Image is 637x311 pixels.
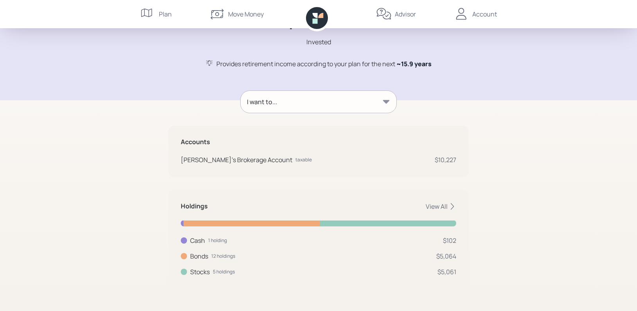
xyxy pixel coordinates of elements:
div: Advisor [395,9,416,19]
div: $102 [443,236,456,245]
h1: $10,226 [286,14,340,31]
div: Account [472,9,497,19]
div: Cash [190,236,205,245]
div: $5,064 [436,251,456,261]
div: Stocks [190,267,210,277]
div: 1 holding [208,237,227,244]
div: View All [426,202,456,211]
div: I want to... [247,97,277,107]
div: $10,227 [435,155,456,165]
div: Plan [159,9,172,19]
h4: .55 [340,21,351,30]
div: [PERSON_NAME]'s Brokerage Account [181,155,292,165]
div: Bonds [190,251,208,261]
div: taxable [295,156,312,163]
div: Provides retirement income according to your plan for the next [216,59,432,69]
div: Invested [306,37,331,47]
div: $5,061 [437,267,456,277]
h5: Accounts [181,138,456,146]
span: ~ 15.9 years [396,60,432,68]
h5: Holdings [181,203,208,210]
div: 12 holdings [211,253,235,260]
div: Move Money [228,9,264,19]
div: 5 holdings [213,268,235,275]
